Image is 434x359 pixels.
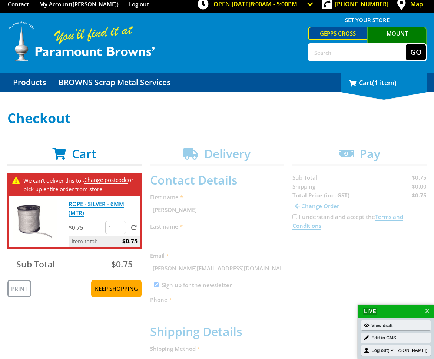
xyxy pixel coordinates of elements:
[39,0,119,8] a: Go to the My Account page
[72,146,96,162] span: Cart
[69,236,140,247] p: Item total:
[111,258,133,270] span: $0.75
[309,44,406,60] input: Search
[7,73,52,92] a: Go to the Products page
[372,78,397,87] span: (1 item)
[13,199,57,244] img: ROPE - SILVER - 6MM (MTR)
[363,308,377,315] span: Live
[129,0,149,8] a: Log out
[308,27,367,40] a: Gepps Cross
[7,21,156,62] img: Paramount Browns'
[7,280,31,297] a: Print
[84,176,128,184] a: Change postcode
[308,14,427,26] span: Set your store
[122,236,138,247] span: $0.75
[367,27,427,52] a: Mount [PERSON_NAME]
[71,0,119,8] span: ([PERSON_NAME])
[53,73,176,92] a: Go to the BROWNS Scrap Metal Services page
[69,200,124,217] a: ROPE - SILVER - 6MM (MTR)
[388,348,427,353] span: ([PERSON_NAME])
[9,173,140,196] div: . or pick up entire order from store.
[91,280,142,297] a: Keep Shopping
[69,223,104,232] p: $0.75
[361,345,431,356] a: Log out([PERSON_NAME])
[7,111,427,126] h1: Checkout
[406,44,426,60] button: Go
[358,305,434,359] section: Better navigator - Live page
[16,258,54,270] span: Sub Total
[341,73,427,92] div: Cart
[8,0,29,8] a: Go to the Contact page
[358,305,434,318] button: Tool menu
[23,177,81,184] span: We can't deliver this to
[361,333,431,343] a: Edit in CMS
[361,320,431,331] a: View draft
